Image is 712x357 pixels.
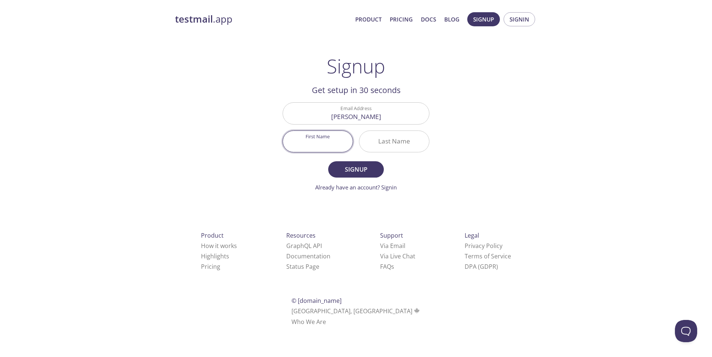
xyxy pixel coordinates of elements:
a: DPA (GDPR) [465,262,498,271]
a: testmail.app [175,13,349,26]
a: How it works [201,242,237,250]
iframe: Help Scout Beacon - Open [675,320,697,342]
a: Highlights [201,252,229,260]
span: [GEOGRAPHIC_DATA], [GEOGRAPHIC_DATA] [291,307,421,315]
span: Product [201,231,224,239]
strong: testmail [175,13,213,26]
a: Privacy Policy [465,242,502,250]
span: Signup [473,14,494,24]
a: Pricing [201,262,220,271]
a: Via Email [380,242,405,250]
span: © [DOMAIN_NAME] [291,297,342,305]
a: FAQ [380,262,394,271]
a: Docs [421,14,436,24]
a: Already have an account? Signin [315,184,397,191]
a: GraphQL API [286,242,322,250]
a: Documentation [286,252,330,260]
button: Signup [328,161,384,178]
button: Signup [467,12,500,26]
span: Signup [336,164,376,175]
a: Status Page [286,262,319,271]
a: Terms of Service [465,252,511,260]
span: Resources [286,231,316,239]
span: Signin [510,14,529,24]
span: Support [380,231,403,239]
span: Legal [465,231,479,239]
a: Who We Are [291,318,326,326]
a: Via Live Chat [380,252,415,260]
a: Pricing [390,14,413,24]
h2: Get setup in 30 seconds [283,84,429,96]
span: s [391,262,394,271]
a: Blog [444,14,459,24]
a: Product [355,14,382,24]
h1: Signup [327,55,385,77]
button: Signin [504,12,535,26]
